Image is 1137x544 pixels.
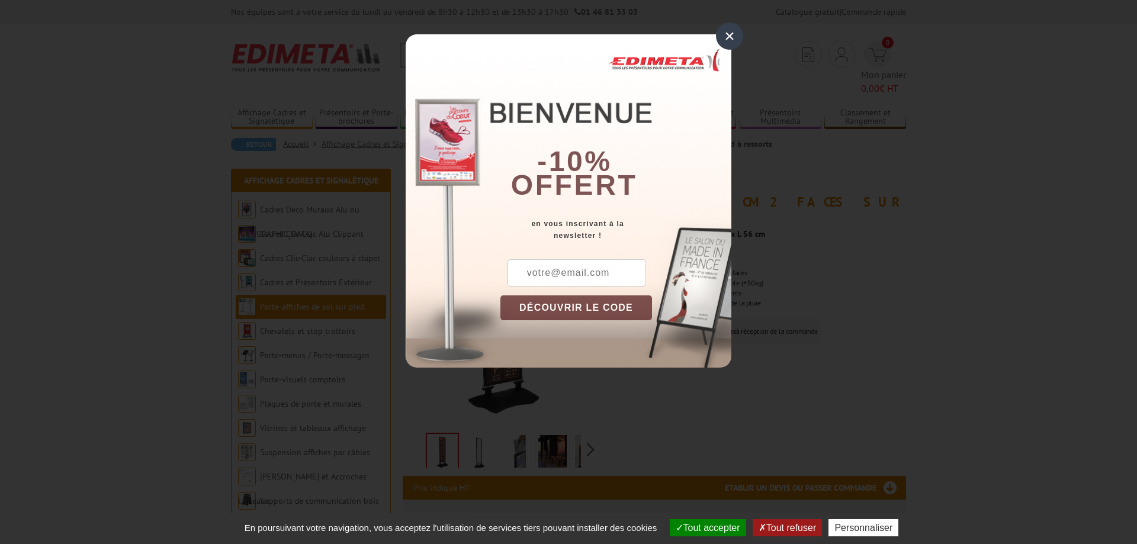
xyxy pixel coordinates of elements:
button: Tout accepter [670,519,746,536]
button: Personnaliser (fenêtre modale) [828,519,898,536]
input: votre@email.com [508,259,646,287]
div: en vous inscrivant à la newsletter ! [500,218,731,242]
button: DÉCOUVRIR LE CODE [500,295,652,320]
b: -10% [537,146,612,177]
div: × [716,22,743,50]
font: offert [511,169,638,201]
button: Tout refuser [753,519,822,536]
span: En poursuivant votre navigation, vous acceptez l'utilisation de services tiers pouvant installer ... [239,523,663,533]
